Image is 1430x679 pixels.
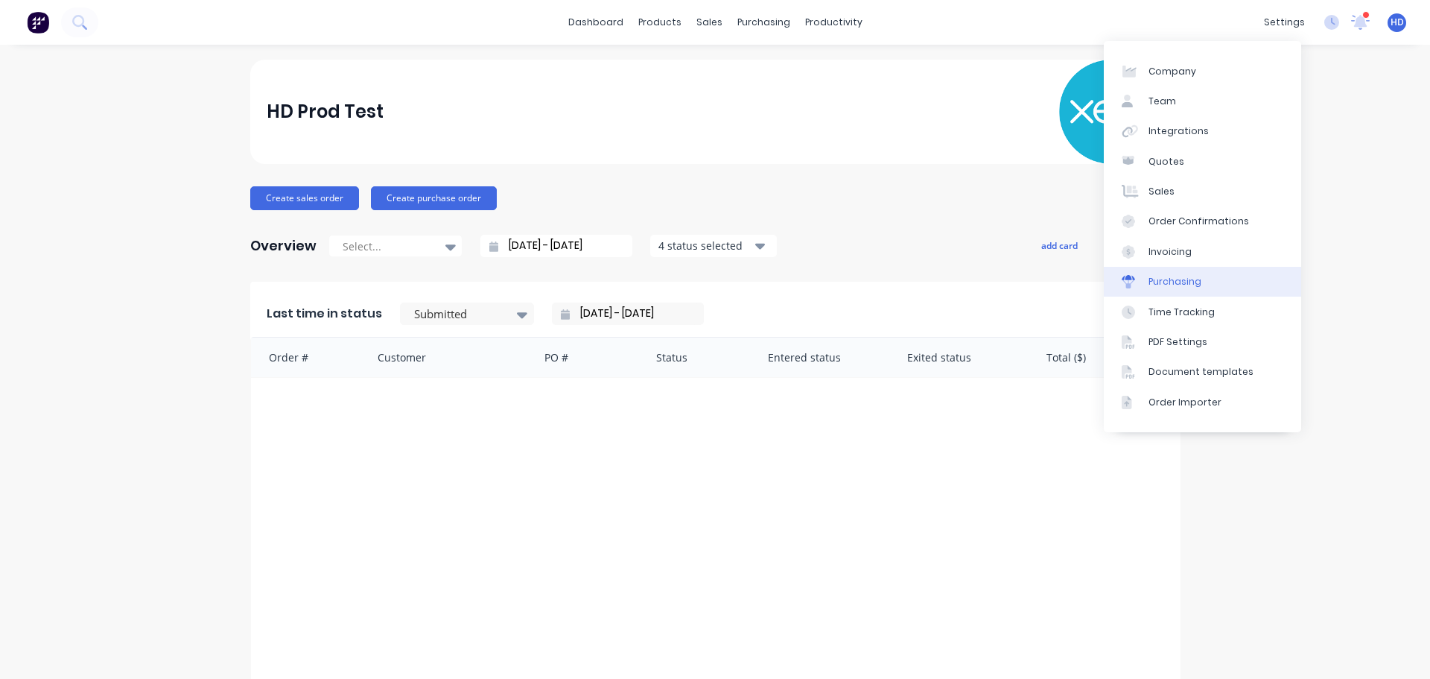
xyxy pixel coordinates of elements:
div: Integrations [1148,124,1209,138]
a: Purchasing [1104,267,1301,297]
div: Overview [250,231,317,261]
span: HD [1391,16,1404,29]
input: Filter by date [570,303,698,325]
div: purchasing [730,11,798,34]
img: Factory [27,11,49,34]
a: Time Tracking [1104,297,1301,326]
button: edit dashboard [1096,236,1180,255]
div: sales [689,11,730,34]
div: Purchasing [1148,275,1201,288]
div: Total ($) [1032,338,1180,377]
div: Status [641,338,753,377]
div: Time Tracking [1148,306,1215,319]
a: Team [1104,86,1301,116]
a: Integrations [1104,116,1301,146]
div: Quotes [1148,155,1184,168]
div: Document templates [1148,365,1253,379]
a: Quotes [1104,147,1301,177]
div: Invoicing [1148,245,1192,259]
button: Create sales order [250,186,359,210]
a: Sales [1104,177,1301,206]
div: PDF Settings [1148,335,1207,349]
div: Order Confirmations [1148,215,1249,228]
button: add card [1032,236,1087,255]
div: 4 status selected [658,238,752,253]
div: HD Prod Test [267,97,384,127]
a: Document templates [1104,357,1301,387]
div: Team [1148,95,1176,108]
div: products [631,11,689,34]
a: Invoicing [1104,237,1301,267]
div: productivity [798,11,870,34]
img: HD Prod Test [1059,60,1163,164]
div: Customer [363,338,530,377]
div: PO # [530,338,641,377]
button: 4 status selected [650,235,777,257]
button: Create purchase order [371,186,497,210]
div: Order # [251,338,363,377]
div: settings [1256,11,1312,34]
a: Order Confirmations [1104,206,1301,236]
a: Order Importer [1104,388,1301,417]
a: dashboard [561,11,631,34]
div: Sales [1148,185,1175,198]
span: Last time in status [267,305,382,323]
div: Exited status [892,338,1032,377]
div: Order Importer [1148,396,1221,409]
a: Company [1104,56,1301,86]
div: Entered status [753,338,892,377]
div: Company [1148,65,1196,78]
a: PDF Settings [1104,327,1301,357]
